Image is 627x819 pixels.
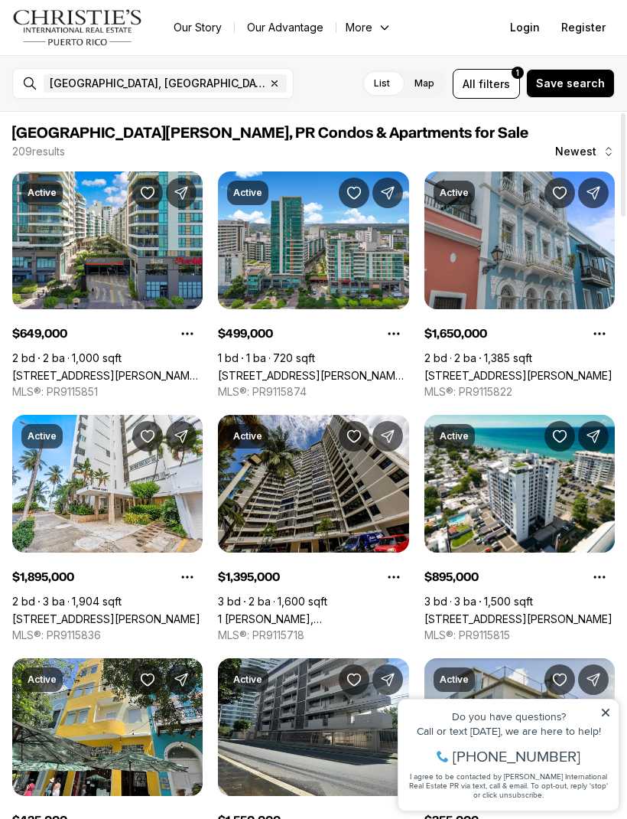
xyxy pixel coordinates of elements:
[584,318,615,349] button: Property options
[440,430,469,442] p: Active
[479,76,510,92] span: filters
[233,674,262,686] p: Active
[584,562,615,592] button: Property options
[424,612,612,625] a: 2306 LAUREL STREET #PH A, SAN JUAN PR, 00913
[235,17,336,38] a: Our Advantage
[172,562,203,592] button: Property options
[378,318,409,349] button: Property options
[516,67,519,79] span: 1
[339,178,369,208] button: Save Property: 1511 PONCE DE LEON AVE #9122
[440,674,469,686] p: Active
[372,178,403,208] button: Share Property
[544,178,575,208] button: Save Property: 102 CALLE SOL #3
[552,12,615,43] button: Register
[555,145,596,158] span: Newest
[463,76,476,92] span: All
[12,612,200,625] a: 51 KING'S COURT ST #14B, SAN JUAN PR, 00911
[233,187,262,199] p: Active
[578,421,609,452] button: Share Property
[63,72,190,87] span: [PHONE_NUMBER]
[544,664,575,695] button: Save Property: Doncella PLAZA COND #2
[132,178,163,208] button: Save Property: 1511 PONCE DE LEON AVE #571
[166,664,197,695] button: Share Property
[132,664,163,695] button: Save Property: 307 Tetuan St. COND. SOLARIA OLD SAN JUAN #302
[172,318,203,349] button: Property options
[378,562,409,592] button: Property options
[336,17,401,38] button: More
[28,674,57,686] p: Active
[578,664,609,695] button: Share Property
[50,77,265,90] span: [GEOGRAPHIC_DATA], [GEOGRAPHIC_DATA], [GEOGRAPHIC_DATA]
[218,369,408,382] a: 1511 PONCE DE LEON AVE #9122, SANTURCE PR, 00909
[28,187,57,199] p: Active
[233,430,262,442] p: Active
[218,612,408,625] a: 1 TAFT, SAN JUAN PR, 00911
[362,70,402,97] label: List
[12,369,203,382] a: 1511 PONCE DE LEON AVE #571, SANTURCE PR, 00909
[561,21,606,34] span: Register
[526,69,615,98] button: Save search
[19,94,218,123] span: I agree to be contacted by [PERSON_NAME] International Real Estate PR via text, call & email. To ...
[132,421,163,452] button: Save Property: 51 KING'S COURT ST #14B
[12,9,143,46] img: logo
[536,77,605,90] span: Save search
[372,421,403,452] button: Share Property
[12,145,65,158] p: 209 results
[501,12,549,43] button: Login
[28,430,57,442] p: Active
[402,70,447,97] label: Map
[12,126,528,141] span: [GEOGRAPHIC_DATA][PERSON_NAME], PR Condos & Apartments for Sale
[372,664,403,695] button: Share Property
[578,178,609,208] button: Share Property
[424,369,612,382] a: 102 CALLE SOL #3, OLD SAN JUAN PR, 00901
[453,69,520,99] button: Allfilters1
[16,34,221,45] div: Do you have questions?
[161,17,234,38] a: Our Story
[166,178,197,208] button: Share Property
[546,136,624,167] button: Newest
[166,421,197,452] button: Share Property
[440,187,469,199] p: Active
[510,21,540,34] span: Login
[16,49,221,60] div: Call or text [DATE], we are here to help!
[339,421,369,452] button: Save Property: 1 TAFT
[339,664,369,695] button: Save Property: 1520 ASHFORD AVE. #4
[544,421,575,452] button: Save Property: 2306 LAUREL STREET #PH A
